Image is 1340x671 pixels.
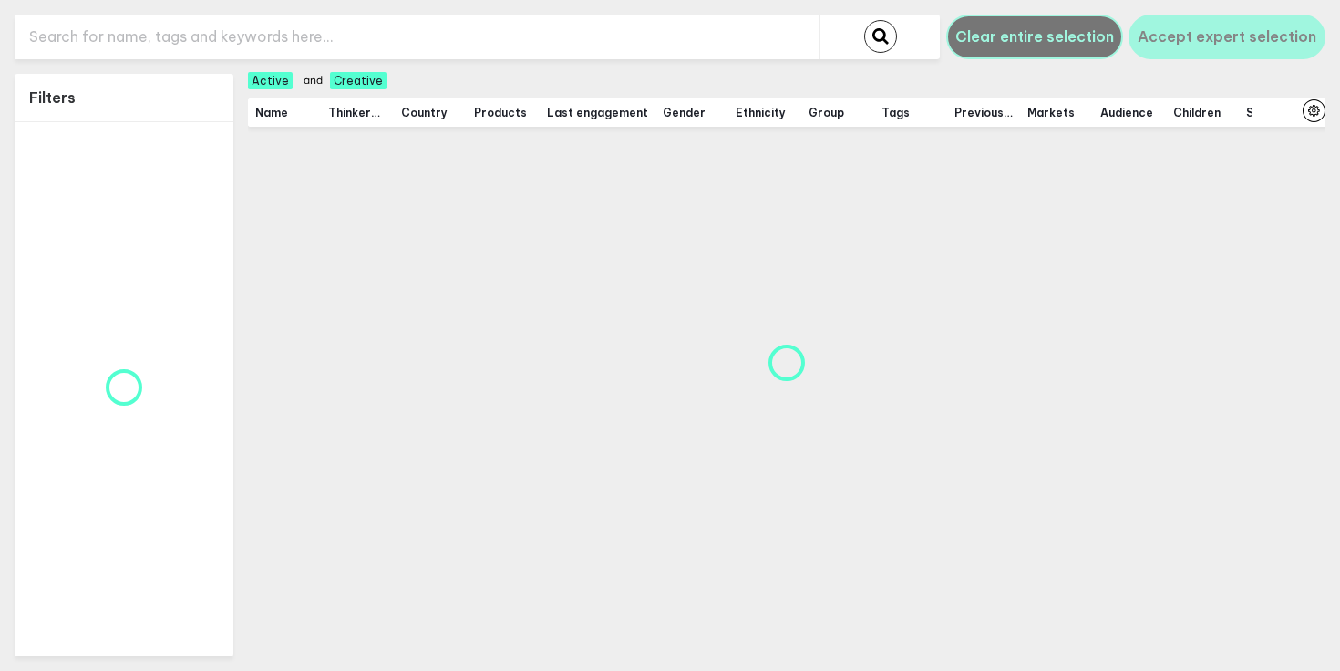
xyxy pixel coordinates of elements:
span: Ethnicity [736,106,794,119]
h1: Filters [29,88,76,107]
span: Gender [663,106,721,119]
span: Name [255,106,314,119]
span: Children [1173,106,1232,119]
span: Creative [330,72,387,89]
span: Group [809,106,867,119]
span: Thinker type [328,106,387,119]
span: Sectors [1246,106,1304,119]
span: Audience [1100,106,1159,119]
input: Search for name, tags and keywords here... [15,15,819,59]
span: Tags [881,106,940,119]
span: Active [248,72,293,89]
span: Country [401,106,459,119]
span: Products [474,106,532,119]
span: Markets [1027,106,1086,119]
span: Last engagement [547,106,648,119]
span: and [304,75,323,86]
span: Previous locations [954,106,1013,119]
